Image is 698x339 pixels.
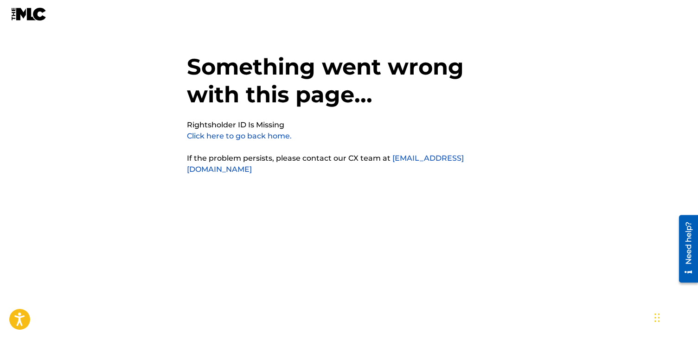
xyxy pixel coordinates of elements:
iframe: Chat Widget [652,295,698,339]
a: Click here to go back home. [187,132,292,140]
iframe: Resource Center [672,211,698,286]
a: [EMAIL_ADDRESS][DOMAIN_NAME] [187,154,464,174]
div: Drag [654,304,660,332]
img: MLC Logo [11,7,47,21]
h1: Something went wrong with this page... [187,53,512,119]
p: If the problem persists, please contact our CX team at [187,153,512,175]
pre: Rightsholder ID Is Missing [187,119,284,131]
